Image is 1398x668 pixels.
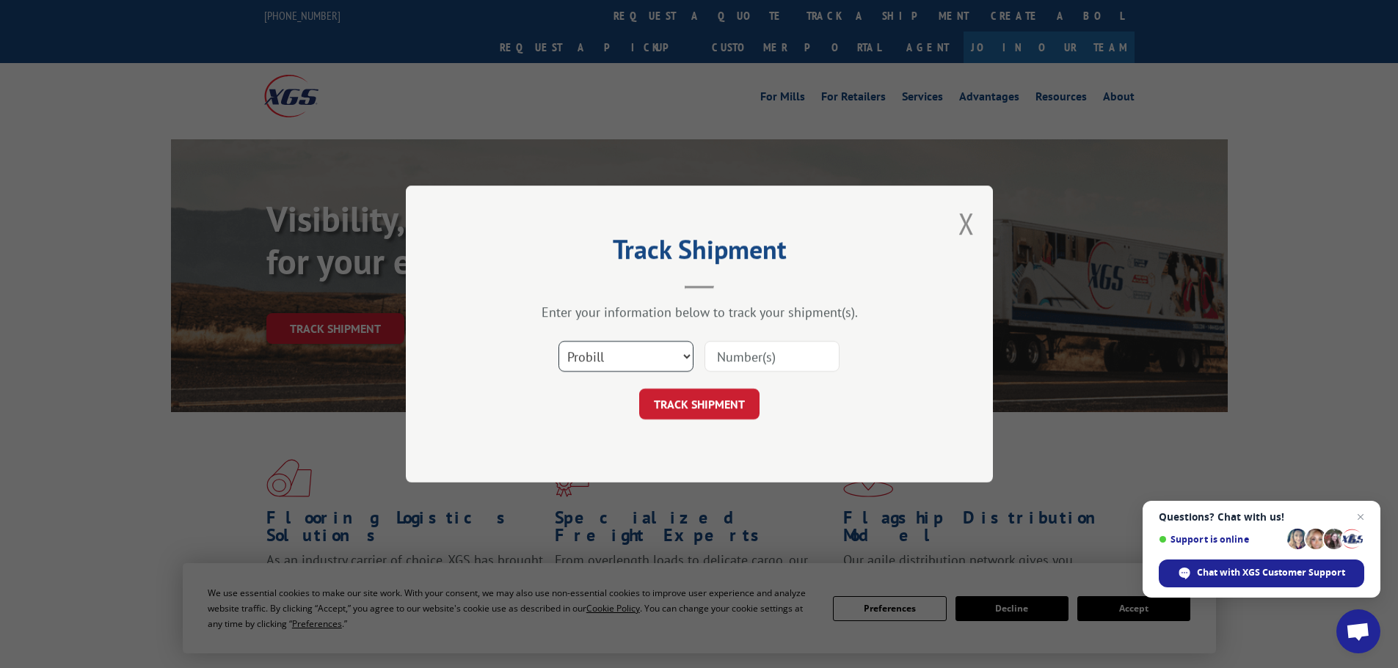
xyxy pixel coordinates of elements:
[639,389,760,419] button: TRACK SHIPMENT
[705,341,840,372] input: Number(s)
[1159,559,1364,587] div: Chat with XGS Customer Support
[1159,534,1282,545] span: Support is online
[1336,609,1380,653] div: Open chat
[1352,508,1369,526] span: Close chat
[479,304,920,320] div: Enter your information below to track your shipment(s).
[1197,566,1345,579] span: Chat with XGS Customer Support
[958,204,975,243] button: Close modal
[1159,511,1364,523] span: Questions? Chat with us!
[479,239,920,267] h2: Track Shipment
